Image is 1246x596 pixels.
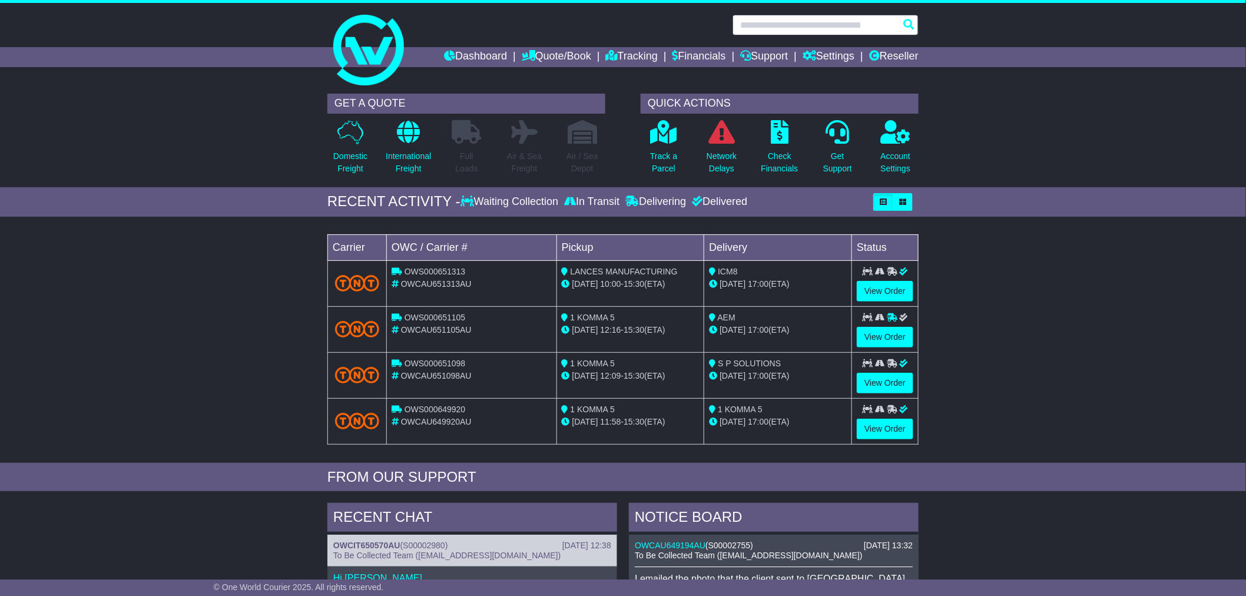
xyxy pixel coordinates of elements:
td: Status [852,234,919,260]
p: Check Financials [761,150,798,175]
p: Account Settings [881,150,911,175]
a: OWCAU649194AU [635,541,705,550]
div: - (ETA) [562,416,700,428]
td: OWC / Carrier # [387,234,557,260]
td: Carrier [328,234,387,260]
span: 15:30 [624,279,644,289]
a: Financials [672,47,726,67]
span: 15:30 [624,417,644,426]
a: Tracking [606,47,658,67]
td: Pickup [556,234,704,260]
div: - (ETA) [562,324,700,336]
img: TNT_Domestic.png [335,413,379,429]
div: RECENT CHAT [327,503,617,535]
span: [DATE] [720,325,745,335]
span: OWS000651098 [405,359,466,368]
span: OWCAU651098AU [401,371,472,380]
a: Dashboard [444,47,507,67]
div: (ETA) [709,324,847,336]
span: OWS000651105 [405,313,466,322]
img: TNT_Domestic.png [335,321,379,337]
p: Full Loads [452,150,481,175]
p: Air & Sea Freight [507,150,542,175]
span: 17:00 [748,417,768,426]
span: 12:16 [601,325,621,335]
span: 1 KOMMA 5 [571,313,615,322]
span: [DATE] [720,417,745,426]
span: [DATE] [572,279,598,289]
p: Get Support [823,150,852,175]
div: (ETA) [709,416,847,428]
span: 1 KOMMA 5 [718,405,762,414]
a: Reseller [869,47,919,67]
span: 17:00 [748,325,768,335]
a: AccountSettings [880,120,912,181]
span: 1 KOMMA 5 [571,359,615,368]
div: RECENT ACTIVITY - [327,193,460,210]
div: GET A QUOTE [327,94,605,114]
span: [DATE] [572,371,598,380]
span: S00002980 [403,541,445,550]
div: FROM OUR SUPPORT [327,469,919,486]
a: OWCIT650570AU [333,541,400,550]
div: [DATE] 13:32 [864,541,913,551]
div: - (ETA) [562,370,700,382]
span: © One World Courier 2025. All rights reserved. [214,582,384,592]
span: [DATE] [720,371,745,380]
span: OWCAU649920AU [401,417,472,426]
a: View Order [857,419,913,439]
span: AEM [718,313,735,322]
img: TNT_Domestic.png [335,367,379,383]
span: 15:30 [624,325,644,335]
span: 17:00 [748,371,768,380]
a: InternationalFreight [385,120,432,181]
div: NOTICE BOARD [629,503,919,535]
div: Delivered [689,196,747,208]
span: OWS000651313 [405,267,466,276]
p: Network Delays [707,150,737,175]
p: I emailed the photo that the client sent to [GEOGRAPHIC_DATA] via email to the courier. [635,573,913,595]
div: [DATE] 12:38 [562,541,611,551]
span: OWS000649920 [405,405,466,414]
p: Hi [PERSON_NAME], [333,572,611,584]
a: Track aParcel [649,120,678,181]
div: QUICK ACTIONS [641,94,919,114]
a: GetSupport [823,120,853,181]
div: Delivering [622,196,689,208]
span: [DATE] [572,325,598,335]
span: 15:30 [624,371,644,380]
div: In Transit [561,196,622,208]
span: 11:58 [601,417,621,426]
p: International Freight [386,150,431,175]
div: ( ) [635,541,913,551]
span: S P SOLUTIONS [718,359,781,368]
span: 1 KOMMA 5 [571,405,615,414]
a: View Order [857,373,913,393]
p: Track a Parcel [650,150,677,175]
p: Air / Sea Depot [566,150,598,175]
a: View Order [857,327,913,347]
a: DomesticFreight [333,120,368,181]
span: To Be Collected Team ([EMAIL_ADDRESS][DOMAIN_NAME]) [333,551,561,560]
span: 17:00 [748,279,768,289]
span: LANCES MANUFACTURING [571,267,678,276]
span: [DATE] [572,417,598,426]
span: OWCAU651313AU [401,279,472,289]
span: S00002755 [708,541,751,550]
span: 12:09 [601,371,621,380]
td: Delivery [704,234,852,260]
span: 10:00 [601,279,621,289]
p: Domestic Freight [333,150,367,175]
div: (ETA) [709,278,847,290]
span: [DATE] [720,279,745,289]
div: Waiting Collection [460,196,561,208]
a: NetworkDelays [706,120,737,181]
a: CheckFinancials [761,120,799,181]
a: View Order [857,281,913,302]
a: Support [740,47,788,67]
div: - (ETA) [562,278,700,290]
span: ICM8 [718,267,737,276]
span: To Be Collected Team ([EMAIL_ADDRESS][DOMAIN_NAME]) [635,551,862,560]
img: TNT_Domestic.png [335,275,379,291]
span: OWCAU651105AU [401,325,472,335]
